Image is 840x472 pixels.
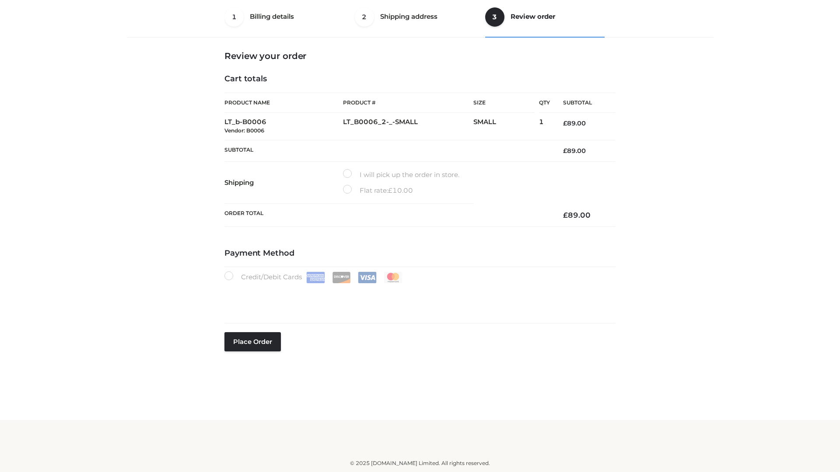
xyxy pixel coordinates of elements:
bdi: 89.00 [563,211,591,219]
th: Product Name [224,93,343,113]
th: Subtotal [550,93,616,113]
th: Size [473,93,535,113]
td: 1 [539,113,550,140]
h4: Payment Method [224,249,616,258]
th: Qty [539,93,550,113]
th: Product # [343,93,473,113]
bdi: 89.00 [563,119,586,127]
small: Vendor: B0006 [224,127,264,134]
td: LT_b-B0006 [224,113,343,140]
span: £ [563,147,567,155]
img: Mastercard [384,272,402,283]
td: LT_B0006_2-_-SMALL [343,113,473,140]
img: Visa [358,272,377,283]
bdi: 10.00 [388,186,413,194]
label: I will pick up the order in store. [343,169,459,180]
h4: Cart totals [224,74,616,84]
th: Shipping [224,162,343,204]
bdi: 89.00 [563,147,586,155]
span: £ [563,211,568,219]
button: Place order [224,332,281,351]
span: £ [563,119,567,127]
label: Flat rate: [343,185,413,196]
label: Credit/Debit Cards [224,271,403,283]
th: Order Total [224,204,550,227]
iframe: Secure payment input frame [223,281,614,313]
div: © 2025 [DOMAIN_NAME] Limited. All rights reserved. [130,459,710,468]
span: £ [388,186,392,194]
h3: Review your order [224,51,616,61]
img: Discover [332,272,351,283]
td: SMALL [473,113,539,140]
th: Subtotal [224,140,550,161]
img: Amex [306,272,325,283]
